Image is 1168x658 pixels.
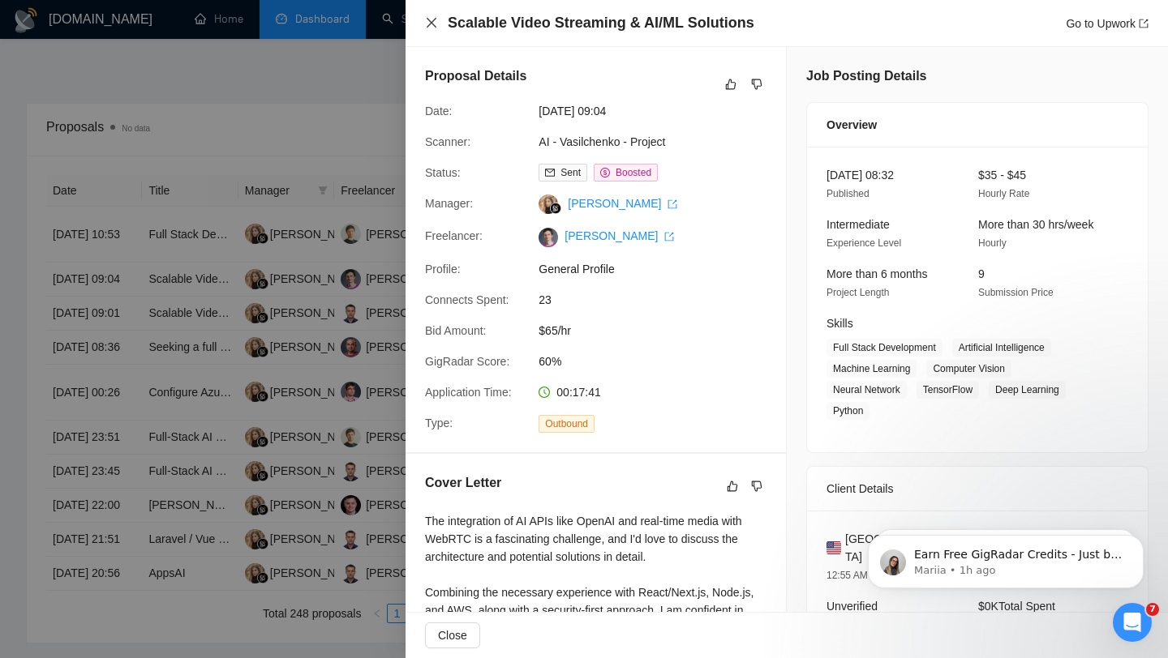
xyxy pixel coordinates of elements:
[539,291,782,309] span: 23
[827,218,890,231] span: Intermediate
[1066,17,1149,30] a: Go to Upworkexport
[438,626,467,644] span: Close
[827,116,877,134] span: Overview
[664,232,674,241] span: export
[425,473,501,493] h5: Cover Letter
[616,167,651,178] span: Boosted
[568,197,677,210] a: [PERSON_NAME] export
[721,75,741,94] button: like
[844,501,1168,614] iframe: Intercom notifications message
[827,339,943,357] span: Full Stack Development
[539,322,782,340] span: $65/hr
[827,267,928,280] span: More than 6 months
[952,339,1051,357] span: Artificial Intelligence
[827,402,870,420] span: Python
[425,66,526,86] h5: Proposal Details
[978,267,985,280] span: 9
[556,386,601,399] span: 00:17:41
[550,203,561,214] img: gigradar-bm.png
[668,199,677,209] span: export
[926,360,1011,378] span: Computer Vision
[827,169,894,182] span: [DATE] 08:32
[827,360,917,378] span: Machine Learning
[827,317,853,330] span: Skills
[751,78,762,91] span: dislike
[978,188,1029,199] span: Hourly Rate
[539,387,550,398] span: clock-circle
[1113,603,1152,642] iframe: Intercom live chat
[827,381,907,399] span: Neural Network
[425,622,480,648] button: Close
[425,417,453,429] span: Type:
[539,102,782,120] span: [DATE] 09:04
[725,78,736,91] span: like
[978,287,1054,298] span: Submission Price
[989,381,1066,399] span: Deep Learning
[747,75,766,94] button: dislike
[1139,19,1149,28] span: export
[827,188,870,199] span: Published
[539,135,665,148] a: AI - Vasilchenko - Project
[827,600,878,613] span: Unverified
[827,287,889,298] span: Project Length
[425,355,509,368] span: GigRadar Score:
[827,467,1128,511] div: Client Details
[827,539,841,557] img: 🇺🇸
[425,197,473,210] span: Manager:
[425,386,512,399] span: Application Time:
[560,167,581,178] span: Sent
[539,260,782,278] span: General Profile
[827,237,901,249] span: Experience Level
[806,66,926,86] h5: Job Posting Details
[565,229,674,242] a: [PERSON_NAME] export
[448,13,754,33] h4: Scalable Video Streaming & AI/ML Solutions
[978,169,1026,182] span: $35 - $45
[1146,603,1159,616] span: 7
[545,168,555,177] span: mail
[425,293,509,306] span: Connects Spent:
[727,480,738,493] span: like
[425,16,438,29] span: close
[425,105,452,117] span: Date:
[425,166,461,179] span: Status:
[723,476,742,496] button: like
[539,415,595,433] span: Outbound
[747,476,766,496] button: dislike
[539,228,558,247] img: c1h1yNg7_KaaC_5dbiYNkuX3_81QOTPux6H-geW-NDpM6p4EysDFcxJyDxrQFbQLGM
[425,135,470,148] span: Scanner:
[978,237,1007,249] span: Hourly
[539,352,782,370] span: 60%
[978,218,1093,231] span: More than 30 hrs/week
[751,480,762,493] span: dislike
[917,381,979,399] span: TensorFlow
[425,263,461,276] span: Profile:
[425,324,487,337] span: Bid Amount:
[827,570,868,581] span: 12:55 AM
[425,229,483,242] span: Freelancer:
[425,16,438,30] button: Close
[600,168,610,177] span: dollar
